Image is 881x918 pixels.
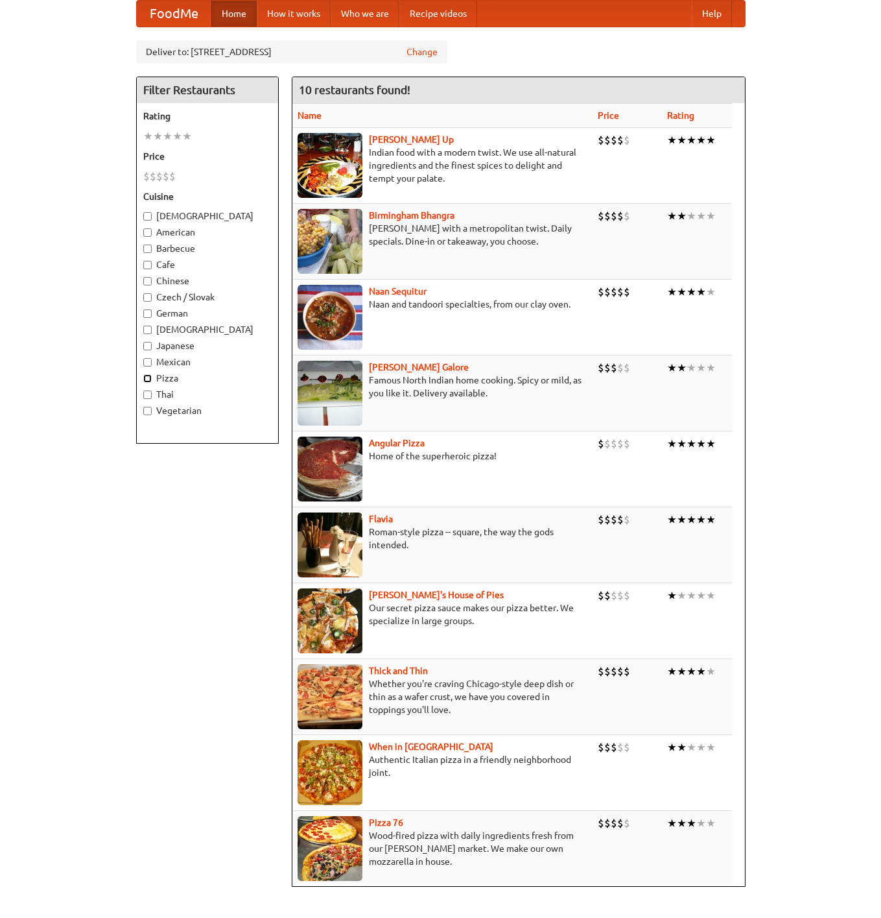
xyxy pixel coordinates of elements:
[406,45,438,58] a: Change
[369,438,425,448] a: Angular Pizza
[667,437,677,451] li: ★
[677,588,687,603] li: ★
[617,816,624,830] li: $
[687,588,696,603] li: ★
[667,740,677,755] li: ★
[687,437,696,451] li: ★
[624,816,630,830] li: $
[677,816,687,830] li: ★
[298,664,362,729] img: thick.jpg
[604,209,611,223] li: $
[677,285,687,299] li: ★
[624,740,630,755] li: $
[624,588,630,603] li: $
[143,388,272,401] label: Thai
[143,293,152,302] input: Czech / Slovak
[369,362,469,372] a: [PERSON_NAME] Galore
[624,437,630,451] li: $
[667,361,677,375] li: ★
[604,133,611,147] li: $
[298,525,588,551] p: Roman-style pizza -- square, the way the gods intended.
[696,740,706,755] li: ★
[706,664,716,679] li: ★
[706,361,716,375] li: ★
[687,664,696,679] li: ★
[143,374,152,383] input: Pizza
[624,133,630,147] li: $
[611,588,617,603] li: $
[369,286,427,296] a: Naan Sequitur
[598,110,619,121] a: Price
[604,664,611,679] li: $
[624,285,630,299] li: $
[677,133,687,147] li: ★
[604,361,611,375] li: $
[598,664,604,679] li: $
[677,361,687,375] li: ★
[369,134,454,145] a: [PERSON_NAME] Up
[298,298,588,311] p: Naan and tandoori specialties, from our clay oven.
[369,210,454,221] a: Birmingham Bhangra
[611,285,617,299] li: $
[667,285,677,299] li: ★
[706,437,716,451] li: ★
[667,664,677,679] li: ★
[143,226,272,239] label: American
[298,133,362,198] img: curryup.jpg
[143,261,152,269] input: Cafe
[624,361,630,375] li: $
[369,666,428,676] b: Thick and Thin
[143,245,152,253] input: Barbecue
[598,133,604,147] li: $
[696,513,706,527] li: ★
[298,222,588,248] p: [PERSON_NAME] with a metropolitan twist. Daily specials. Dine-in or takeaway, you choose.
[143,309,152,318] input: German
[298,110,322,121] a: Name
[298,450,588,463] p: Home of the superheroic pizza!
[369,742,493,752] a: When in [GEOGRAPHIC_DATA]
[172,129,182,143] li: ★
[706,740,716,755] li: ★
[696,588,706,603] li: ★
[696,285,706,299] li: ★
[143,228,152,237] input: American
[706,133,716,147] li: ★
[369,817,403,828] a: Pizza 76
[611,133,617,147] li: $
[598,588,604,603] li: $
[687,133,696,147] li: ★
[143,190,272,203] h5: Cuisine
[706,209,716,223] li: ★
[604,437,611,451] li: $
[667,110,694,121] a: Rating
[143,307,272,320] label: German
[143,258,272,271] label: Cafe
[706,513,716,527] li: ★
[687,209,696,223] li: ★
[298,677,588,716] p: Whether you're craving Chicago-style deep dish or thin as a wafer crust, we have you covered in t...
[611,740,617,755] li: $
[143,407,152,415] input: Vegetarian
[369,514,393,524] a: Flavia
[696,437,706,451] li: ★
[687,285,696,299] li: ★
[143,323,272,336] label: [DEMOGRAPHIC_DATA]
[598,740,604,755] li: $
[169,169,176,184] li: $
[369,590,504,600] b: [PERSON_NAME]'s House of Pies
[143,326,152,334] input: [DEMOGRAPHIC_DATA]
[667,816,677,830] li: ★
[667,209,677,223] li: ★
[163,169,169,184] li: $
[143,129,153,143] li: ★
[143,242,272,255] label: Barbecue
[143,169,150,184] li: $
[624,513,630,527] li: $
[696,816,706,830] li: ★
[617,588,624,603] li: $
